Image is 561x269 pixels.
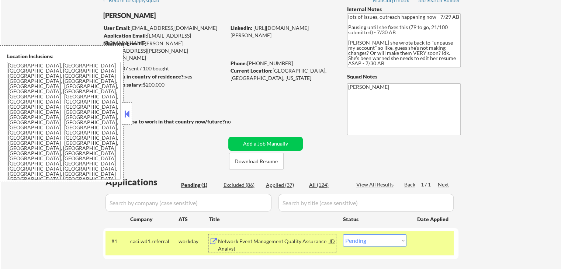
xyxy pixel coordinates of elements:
div: Internal Notes [347,6,461,13]
div: Applied (37) [266,181,303,189]
div: [EMAIL_ADDRESS][DOMAIN_NAME] [104,24,226,32]
div: [PERSON_NAME][EMAIL_ADDRESS][PERSON_NAME][DOMAIN_NAME] [103,40,226,62]
input: Search by company (case sensitive) [105,194,271,212]
strong: Will need Visa to work in that country now/future?: [103,118,226,125]
strong: Current Location: [231,67,273,74]
input: Search by title (case sensitive) [278,194,454,212]
div: Company [130,216,179,223]
div: [PHONE_NUMBER] [231,60,335,67]
div: no [225,118,246,125]
div: View All Results [356,181,396,188]
div: Status [343,212,406,226]
a: [URL][DOMAIN_NAME][PERSON_NAME] [231,25,309,38]
div: 1 / 1 [421,181,438,188]
strong: Application Email: [104,32,147,39]
strong: User Email: [104,25,131,31]
div: Network Event Management Quality Assurance Analyst [218,238,329,252]
div: workday [179,238,209,245]
div: Excluded (86) [224,181,260,189]
div: Applications [105,178,179,186]
div: Squad Notes [347,73,461,80]
strong: LinkedIn: [231,25,252,31]
div: Date Applied [417,216,450,223]
div: ATS [179,216,209,223]
button: Download Resume [229,153,284,170]
div: [PERSON_NAME] [103,11,255,20]
div: [GEOGRAPHIC_DATA], [GEOGRAPHIC_DATA], [US_STATE] [231,67,335,81]
div: All (124) [309,181,346,189]
div: Next [438,181,450,188]
button: Add a Job Manually [228,137,303,151]
div: #1 [111,238,124,245]
strong: Can work in country of residence?: [103,73,185,80]
div: Back [404,181,416,188]
div: Title [209,216,336,223]
div: JD [329,234,336,248]
div: Pending (1) [181,181,218,189]
div: [EMAIL_ADDRESS][DOMAIN_NAME] [104,32,226,46]
div: $200,000 [103,81,226,88]
div: yes [103,73,224,80]
div: Location Inclusions: [7,53,121,60]
strong: Mailslurp Email: [103,40,142,46]
strong: Phone: [231,60,247,66]
div: 37 sent / 100 bought [103,65,226,72]
div: caci.wd1.referral [130,238,179,245]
